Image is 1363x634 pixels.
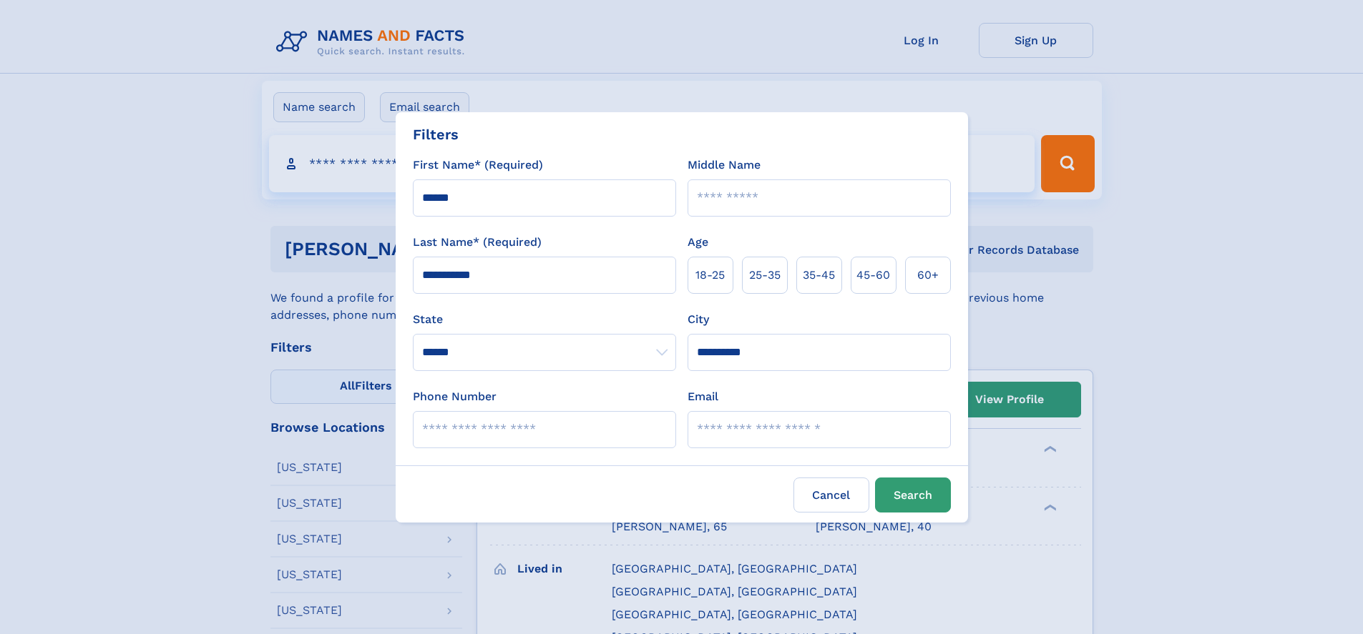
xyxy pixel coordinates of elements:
label: Middle Name [688,157,761,174]
label: Age [688,234,708,251]
span: 35‑45 [803,267,835,284]
span: 18‑25 [695,267,725,284]
label: City [688,311,709,328]
span: 45‑60 [856,267,890,284]
label: Last Name* (Required) [413,234,542,251]
label: Email [688,388,718,405]
label: Phone Number [413,388,497,405]
label: First Name* (Required) [413,157,543,174]
button: Search [875,477,951,512]
label: Cancel [793,477,869,512]
div: Filters [413,124,459,145]
span: 60+ [917,267,939,284]
span: 25‑35 [749,267,781,284]
label: State [413,311,676,328]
